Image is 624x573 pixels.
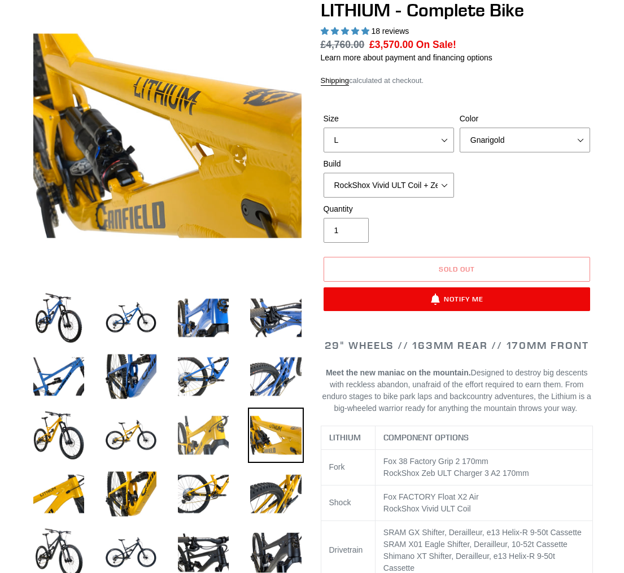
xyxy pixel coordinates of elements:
img: Load image into Gallery viewer, LITHIUM - Complete Bike [176,408,231,463]
span: Sold out [439,265,475,273]
td: Fork [321,449,375,485]
a: Learn more about payment and financing options [321,53,492,62]
img: Load image into Gallery viewer, LITHIUM - Complete Bike [248,466,303,522]
img: Load image into Gallery viewer, LITHIUM - Complete Bike [31,466,86,522]
span: £4,760.00 [321,39,365,50]
img: Load image into Gallery viewer, LITHIUM - Complete Bike [103,349,159,404]
label: Build [324,158,454,170]
span: 5.00 stars [321,27,372,36]
img: Load image into Gallery viewer, LITHIUM - Complete Bike [31,408,86,463]
img: Load image into Gallery viewer, LITHIUM - Complete Bike [176,290,231,345]
span: . [575,404,577,413]
img: Load image into Gallery viewer, LITHIUM - Complete Bike [248,349,303,404]
span: Zeb ULT Charger 3 A2 170 [422,469,516,478]
img: Load image into Gallery viewer, LITHIUM - Complete Bike [176,466,231,522]
th: COMPONENT OPTIONS [375,426,592,449]
div: calculated at checkout. [321,75,594,86]
a: Shipping [321,76,350,86]
b: Meet the new maniac on the mountain. [326,368,471,377]
img: Load image into Gallery viewer, LITHIUM - Complete Bike [103,290,159,345]
img: Load image into Gallery viewer, LITHIUM - Complete Bike [103,466,159,522]
img: Load image into Gallery viewer, LITHIUM - Complete Bike [176,349,231,404]
button: Sold out [324,257,591,282]
button: Notify Me [324,287,591,311]
td: Fox FACTORY Float X2 Air RockShox Vivid ULT Coil [375,485,592,520]
span: 18 reviews [371,27,409,36]
label: Color [460,113,590,125]
td: RockShox mm [375,449,592,485]
label: Quantity [324,203,454,215]
span: From enduro stages to bike park laps and backcountry adventures, the Lithium is a big-wheeled war... [322,380,591,413]
img: Load image into Gallery viewer, LITHIUM - Complete Bike [248,408,303,463]
img: Load image into Gallery viewer, LITHIUM - Complete Bike [103,408,159,463]
label: Size [324,113,454,125]
img: Load image into Gallery viewer, LITHIUM - Complete Bike [248,290,303,345]
img: Load image into Gallery viewer, LITHIUM - Complete Bike [31,290,86,345]
span: £3,570.00 [369,39,413,50]
span: Designed to destroy big descents with reckless abandon, unafraid of the effort required to earn t... [322,368,591,413]
td: Shock [321,485,375,520]
span: Fox 38 Factory Grip 2 170mm [383,457,488,466]
img: Load image into Gallery viewer, LITHIUM - Complete Bike [31,349,86,404]
span: On Sale! [416,37,456,52]
th: LITHIUM [321,426,375,449]
span: 29" WHEELS // 163mm REAR // 170mm FRONT [325,339,588,352]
